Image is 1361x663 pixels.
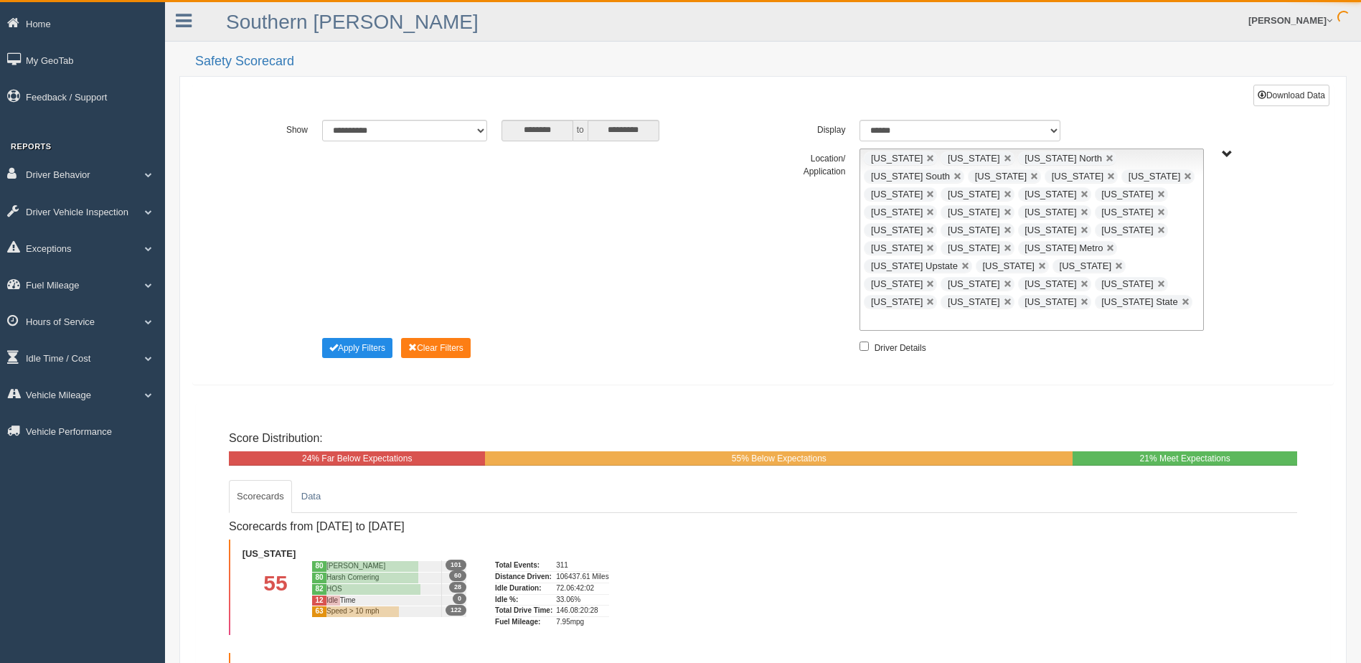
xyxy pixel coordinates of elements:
span: [US_STATE] [871,278,923,289]
span: 101 [446,560,466,570]
span: [US_STATE] [1025,225,1076,235]
span: [US_STATE] [948,243,999,253]
div: Distance Driven: [495,571,552,583]
div: 80 [311,560,326,572]
div: Fuel Mileage: [495,616,552,628]
span: 0% Exceed Expectations [1297,453,1347,492]
label: Display [763,120,852,137]
span: [US_STATE] [871,207,923,217]
span: [US_STATE] [1025,278,1076,289]
span: 122 [446,605,466,616]
span: [US_STATE] [948,189,999,199]
span: 24% Far Below Expectations [302,453,412,464]
span: 21% Meet Expectations [1140,453,1230,464]
h2: Safety Scorecard [195,55,1347,69]
span: [US_STATE] [948,296,999,307]
div: 33.06% [556,594,608,606]
b: [US_STATE] [242,548,296,559]
button: Download Data [1253,85,1329,106]
span: [US_STATE] [871,243,923,253]
div: Total Drive Time: [495,605,552,616]
div: 82 [311,583,326,595]
div: 146.08:20:28 [556,605,608,616]
div: 55 [240,560,311,627]
span: [US_STATE] North [1025,153,1102,164]
span: [US_STATE] [1101,189,1153,199]
span: 0 [453,593,466,604]
span: [US_STATE] [1052,171,1103,182]
button: Change Filter Options [401,338,471,358]
span: [US_STATE] [871,153,923,164]
span: [US_STATE] [1025,296,1076,307]
span: [US_STATE] State [1101,296,1177,307]
span: [US_STATE] [983,260,1035,271]
span: [US_STATE] [1025,207,1076,217]
div: Idle Duration: [495,583,552,594]
span: [US_STATE] [1129,171,1180,182]
div: 106437.61 Miles [556,571,608,583]
h4: Scorecards from [DATE] to [DATE] [229,520,659,533]
div: Total Events: [495,560,552,571]
span: [US_STATE] [948,207,999,217]
a: Southern [PERSON_NAME] [226,11,479,33]
span: [US_STATE] [871,189,923,199]
span: [US_STATE] South [871,171,950,182]
span: [US_STATE] [1060,260,1111,271]
span: [US_STATE] Metro [1025,243,1103,253]
span: [US_STATE] [1101,207,1153,217]
div: 72.06:42:02 [556,583,608,594]
a: Data [293,480,329,513]
h4: Score Distribution: [229,432,1297,445]
span: to [573,120,588,141]
a: Scorecards [229,480,292,513]
label: Location/ Application [763,149,853,178]
span: [US_STATE] [948,278,999,289]
span: [US_STATE] [1025,189,1076,199]
div: 80 [311,572,326,583]
span: [US_STATE] [1101,225,1153,235]
span: [US_STATE] [871,296,923,307]
div: Idle %: [495,594,552,606]
span: [US_STATE] [948,153,999,164]
label: Driver Details [875,338,926,355]
div: 311 [556,560,608,571]
span: [US_STATE] [948,225,999,235]
span: [US_STATE] [1101,278,1153,289]
label: Show [225,120,315,137]
span: [US_STATE] Upstate [871,260,958,271]
div: 63 [311,606,326,617]
div: 12 [311,595,326,606]
span: [US_STATE] [975,171,1027,182]
span: 60 [449,570,466,581]
span: [US_STATE] [871,225,923,235]
button: Change Filter Options [322,338,392,358]
span: 28 [449,582,466,593]
span: 55% Below Expectations [732,453,827,464]
div: 7.95mpg [556,616,608,628]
